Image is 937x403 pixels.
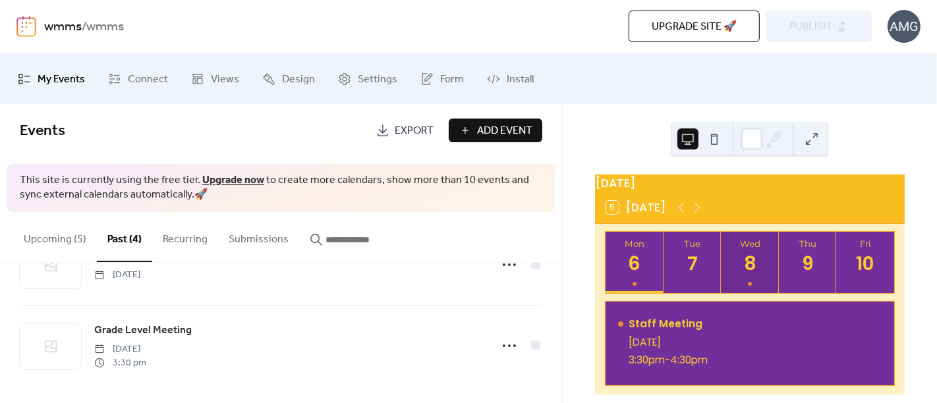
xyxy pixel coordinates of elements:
[840,238,890,249] div: Fri
[477,59,544,99] a: Install
[610,238,660,249] div: Mon
[652,19,737,35] span: Upgrade site 🚀
[411,59,474,99] a: Form
[725,238,775,249] div: Wed
[629,316,708,331] div: Staff Meeting
[94,268,140,282] span: [DATE]
[328,59,407,99] a: Settings
[888,10,921,43] div: AMG
[507,69,534,90] span: Install
[86,14,124,40] b: wmms
[152,212,218,261] button: Recurring
[20,173,542,203] span: This site is currently using the free tier. to create more calendars, show more than 10 events an...
[16,16,36,37] img: logo
[440,69,464,90] span: Form
[94,322,192,339] a: Grade Level Meeting
[252,59,325,99] a: Design
[783,238,833,249] div: Thu
[282,69,315,90] span: Design
[836,232,894,293] button: Fri10
[94,356,146,370] span: 3:30 pm
[8,59,95,99] a: My Events
[202,170,264,190] a: Upgrade now
[664,232,722,293] button: Tue7
[738,252,762,276] div: 8
[721,232,779,293] button: Wed8
[681,252,704,276] div: 7
[477,123,532,139] span: Add Event
[670,352,708,367] span: 4:30pm
[82,14,86,40] b: /
[629,11,760,42] button: Upgrade site 🚀
[595,175,905,192] div: [DATE]
[94,323,192,338] span: Grade Level Meeting
[629,335,708,350] div: [DATE]
[601,198,671,217] button: 5[DATE]
[667,238,718,249] div: Tue
[358,69,397,90] span: Settings
[779,232,837,293] button: Thu9
[606,232,664,293] button: Mon6
[211,69,239,90] span: Views
[853,252,877,276] div: 10
[449,119,542,142] button: Add Event
[97,212,152,262] button: Past (4)
[94,342,146,356] span: [DATE]
[218,212,299,261] button: Submissions
[665,352,670,367] span: -
[44,14,82,40] a: wmms
[796,252,820,276] div: 9
[13,212,97,261] button: Upcoming (5)
[181,59,249,99] a: Views
[38,69,85,90] span: My Events
[128,69,168,90] span: Connect
[20,117,65,146] span: Events
[623,252,646,276] div: 6
[395,123,434,139] span: Export
[98,59,178,99] a: Connect
[629,352,665,367] span: 3:30pm
[366,119,443,142] a: Export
